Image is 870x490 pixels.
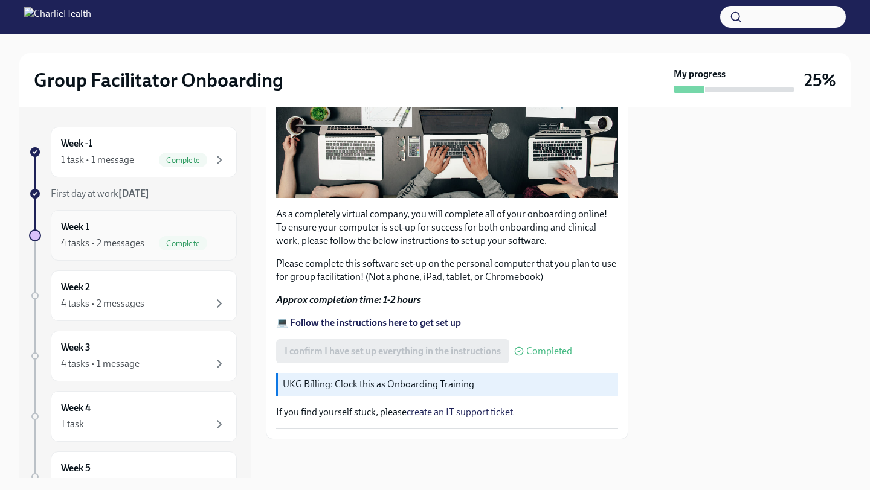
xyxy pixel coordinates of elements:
a: Week 24 tasks • 2 messages [29,270,237,321]
h6: Week 4 [61,401,91,415]
span: Completed [526,346,572,356]
h2: Group Facilitator Onboarding [34,68,283,92]
strong: Approx completion time: 1-2 hours [276,294,421,305]
span: Complete [159,156,207,165]
a: Week 14 tasks • 2 messagesComplete [29,210,237,261]
a: Week 41 task [29,391,237,442]
h6: Week 1 [61,220,89,234]
div: 1 task • 1 message [61,153,134,167]
a: Week 34 tasks • 1 message [29,331,237,381]
strong: [DATE] [118,188,149,199]
a: 💻 Follow the instructions here to get set up [276,317,461,328]
p: UKG Billing: Clock this as Onboarding Training [283,378,613,391]
p: As a completely virtual company, you will complete all of your onboarding online! To ensure your ... [276,208,618,247]
a: Week -11 task • 1 messageComplete [29,127,237,177]
strong: My progress [674,68,726,81]
div: 4 tasks • 1 message [61,357,140,371]
div: 4 tasks • 2 messages [61,297,144,310]
h6: Week -1 [61,137,92,150]
p: If you find yourself stuck, please [276,406,618,419]
a: create an IT support ticket [407,406,513,418]
h6: Week 5 [61,462,91,475]
div: 1 task [61,418,84,431]
img: CharlieHealth [24,7,91,27]
div: 4 tasks • 2 messages [61,237,144,250]
span: Complete [159,239,207,248]
h6: Week 2 [61,281,90,294]
h3: 25% [804,69,836,91]
h6: Week 3 [61,341,91,354]
p: Please complete this software set-up on the personal computer that you plan to use for group faci... [276,257,618,284]
a: First day at work[DATE] [29,187,237,200]
span: First day at work [51,188,149,199]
